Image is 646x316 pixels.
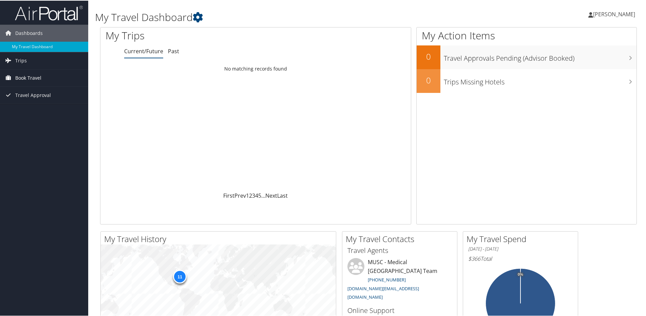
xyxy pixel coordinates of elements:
[252,191,255,199] a: 3
[258,191,261,199] a: 5
[100,62,411,74] td: No matching records found
[15,52,27,68] span: Trips
[417,28,636,42] h1: My Action Items
[417,68,636,92] a: 0Trips Missing Hotels
[588,3,642,24] a: [PERSON_NAME]
[593,10,635,17] span: [PERSON_NAME]
[344,257,455,302] li: MUSC - Medical [GEOGRAPHIC_DATA] Team
[277,191,288,199] a: Last
[249,191,252,199] a: 2
[223,191,234,199] a: First
[234,191,246,199] a: Prev
[95,9,460,24] h1: My Travel Dashboard
[15,69,41,86] span: Book Travel
[468,254,573,262] h6: Total
[124,47,163,54] a: Current/Future
[265,191,277,199] a: Next
[261,191,265,199] span: …
[347,245,452,255] h3: Travel Agents
[347,285,419,300] a: [DOMAIN_NAME][EMAIL_ADDRESS][DOMAIN_NAME]
[468,245,573,252] h6: [DATE] - [DATE]
[417,74,440,85] h2: 0
[467,233,578,244] h2: My Travel Spend
[347,305,452,315] h3: Online Support
[15,24,43,41] span: Dashboards
[15,86,51,103] span: Travel Approval
[255,191,258,199] a: 4
[368,276,406,282] a: [PHONE_NUMBER]
[417,50,440,62] h2: 0
[168,47,179,54] a: Past
[417,45,636,68] a: 0Travel Approvals Pending (Advisor Booked)
[518,272,523,276] tspan: 0%
[468,254,480,262] span: $366
[246,191,249,199] a: 1
[444,73,636,86] h3: Trips Missing Hotels
[444,50,636,62] h3: Travel Approvals Pending (Advisor Booked)
[106,28,277,42] h1: My Trips
[173,269,187,283] div: 11
[104,233,336,244] h2: My Travel History
[15,4,83,20] img: airportal-logo.png
[346,233,457,244] h2: My Travel Contacts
